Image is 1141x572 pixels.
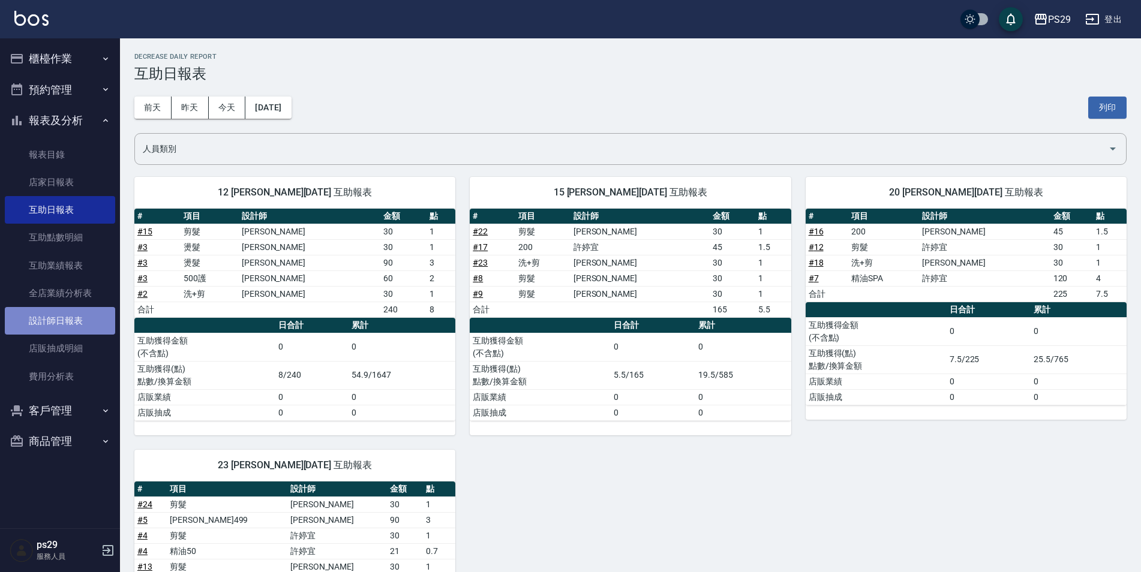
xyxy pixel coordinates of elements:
[755,286,791,302] td: 1
[423,528,455,543] td: 1
[349,405,455,420] td: 0
[473,242,488,252] a: #17
[515,255,570,270] td: 洗+剪
[1050,255,1093,270] td: 30
[710,209,755,224] th: 金額
[387,481,423,497] th: 金額
[140,139,1103,159] input: 人員名稱
[287,543,388,559] td: 許婷宜
[181,224,239,239] td: 剪髮
[137,546,148,556] a: #4
[1031,345,1127,374] td: 25.5/765
[275,405,349,420] td: 0
[1048,12,1071,27] div: PS29
[919,209,1050,224] th: 設計師
[149,459,441,471] span: 23 [PERSON_NAME][DATE] 互助報表
[611,405,695,420] td: 0
[134,333,275,361] td: 互助獲得金額 (不含點)
[755,270,791,286] td: 1
[611,318,695,333] th: 日合計
[134,97,172,119] button: 前天
[181,255,239,270] td: 燙髮
[380,286,427,302] td: 30
[848,224,919,239] td: 200
[380,224,427,239] td: 30
[710,270,755,286] td: 30
[349,318,455,333] th: 累計
[806,374,947,389] td: 店販業績
[1103,139,1122,158] button: Open
[5,307,115,335] a: 設計師日報表
[14,11,49,26] img: Logo
[380,255,427,270] td: 90
[1088,97,1127,119] button: 列印
[37,539,98,551] h5: ps29
[239,286,380,302] td: [PERSON_NAME]
[134,318,455,421] table: a dense table
[387,528,423,543] td: 30
[470,333,611,361] td: 互助獲得金額 (不含點)
[134,65,1127,82] h3: 互助日報表
[1093,209,1127,224] th: 點
[181,239,239,255] td: 燙髮
[427,286,456,302] td: 1
[137,242,148,252] a: #3
[172,97,209,119] button: 昨天
[806,302,1127,405] table: a dense table
[275,333,349,361] td: 0
[275,318,349,333] th: 日合計
[5,363,115,390] a: 費用分析表
[611,361,695,389] td: 5.5/165
[137,289,148,299] a: #2
[484,186,776,198] span: 15 [PERSON_NAME][DATE] 互助報表
[1031,374,1127,389] td: 0
[611,333,695,361] td: 0
[611,389,695,405] td: 0
[806,209,1127,302] table: a dense table
[134,481,167,497] th: #
[137,515,148,525] a: #5
[239,224,380,239] td: [PERSON_NAME]
[809,258,824,267] a: #18
[380,239,427,255] td: 30
[515,239,570,255] td: 200
[755,209,791,224] th: 點
[149,186,441,198] span: 12 [PERSON_NAME][DATE] 互助報表
[515,224,570,239] td: 剪髮
[515,286,570,302] td: 剪髮
[919,224,1050,239] td: [PERSON_NAME]
[427,239,456,255] td: 1
[427,209,456,224] th: 點
[473,258,488,267] a: #23
[423,496,455,512] td: 1
[570,255,710,270] td: [PERSON_NAME]
[287,496,388,512] td: [PERSON_NAME]
[423,481,455,497] th: 點
[515,270,570,286] td: 剪髮
[5,43,115,74] button: 櫃檯作業
[1031,389,1127,405] td: 0
[806,209,848,224] th: #
[380,302,427,317] td: 240
[806,286,848,302] td: 合計
[470,389,611,405] td: 店販業績
[427,270,456,286] td: 2
[570,224,710,239] td: [PERSON_NAME]
[1093,255,1127,270] td: 1
[515,209,570,224] th: 項目
[5,335,115,362] a: 店販抽成明細
[387,512,423,528] td: 90
[695,333,791,361] td: 0
[427,302,456,317] td: 8
[287,528,388,543] td: 許婷宜
[134,405,275,420] td: 店販抽成
[470,405,611,420] td: 店販抽成
[349,333,455,361] td: 0
[5,252,115,279] a: 互助業績報表
[470,209,515,224] th: #
[1050,286,1093,302] td: 225
[5,426,115,457] button: 商品管理
[848,255,919,270] td: 洗+剪
[755,302,791,317] td: 5.5
[919,239,1050,255] td: 許婷宜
